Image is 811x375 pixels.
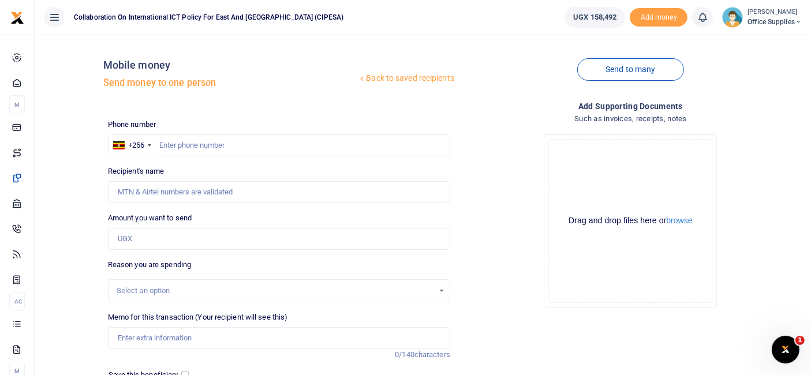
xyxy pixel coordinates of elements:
li: Toup your wallet [630,8,687,27]
input: UGX [108,228,450,250]
span: Office Supplies [748,17,802,27]
div: Uganda: +256 [109,135,155,156]
span: 0/140 [395,350,414,359]
span: Collaboration on International ICT Policy For East and [GEOGRAPHIC_DATA] (CIPESA) [69,12,348,22]
img: logo-small [10,11,24,25]
label: Phone number [108,119,156,130]
label: Recipient's name [108,166,165,177]
h4: Add supporting Documents [459,100,802,112]
span: characters [414,350,450,359]
a: Back to saved recipients [357,68,455,89]
h4: Mobile money [103,59,358,72]
h4: Such as invoices, receipts, notes [459,112,802,125]
small: [PERSON_NAME] [748,7,802,17]
div: File Uploader [544,134,717,307]
span: UGX 158,492 [573,12,616,23]
li: Wallet ballance [560,7,630,28]
a: UGX 158,492 [565,7,625,28]
a: Add money [630,12,687,21]
div: Select an option [117,285,433,297]
input: Enter phone number [108,134,450,156]
a: Send to many [577,58,683,81]
input: Enter extra information [108,327,450,349]
input: MTN & Airtel numbers are validated [108,181,450,203]
label: Reason you are spending [108,259,191,271]
span: Add money [630,8,687,27]
label: Memo for this transaction (Your recipient will see this) [108,312,288,323]
h5: Send money to one person [103,77,358,89]
img: profile-user [722,7,743,28]
span: 1 [795,336,805,345]
div: Drag and drop files here or [549,215,712,226]
li: Ac [9,292,25,311]
button: browse [666,216,692,224]
iframe: Intercom live chat [772,336,799,363]
a: logo-small logo-large logo-large [10,13,24,21]
a: profile-user [PERSON_NAME] Office Supplies [722,7,802,28]
li: M [9,95,25,114]
label: Amount you want to send [108,212,192,224]
div: +256 [128,140,144,151]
